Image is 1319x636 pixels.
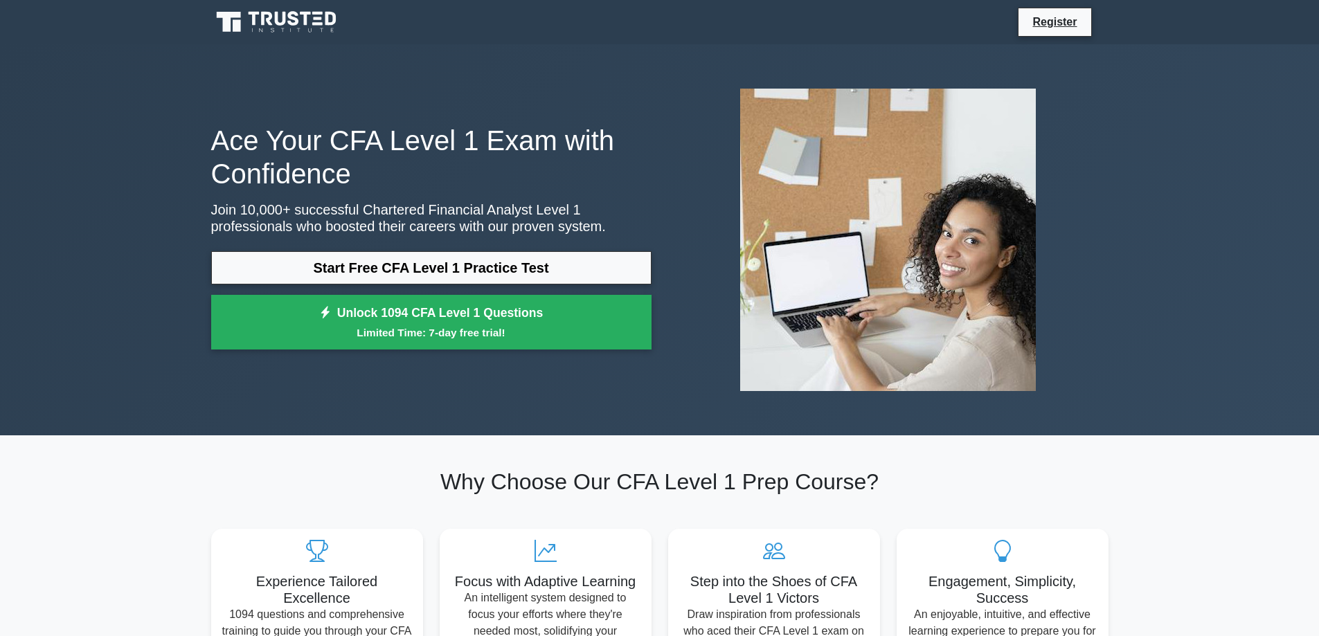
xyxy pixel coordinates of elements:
[1024,13,1085,30] a: Register
[908,573,1097,606] h5: Engagement, Simplicity, Success
[211,201,652,235] p: Join 10,000+ successful Chartered Financial Analyst Level 1 professionals who boosted their caree...
[211,295,652,350] a: Unlock 1094 CFA Level 1 QuestionsLimited Time: 7-day free trial!
[228,325,634,340] small: Limited Time: 7-day free trial!
[679,573,869,606] h5: Step into the Shoes of CFA Level 1 Victors
[211,469,1109,495] h2: Why Choose Our CFA Level 1 Prep Course?
[211,124,652,190] h1: Ace Your CFA Level 1 Exam with Confidence
[211,251,652,284] a: Start Free CFA Level 1 Practice Test
[451,573,640,590] h5: Focus with Adaptive Learning
[222,573,412,606] h5: Experience Tailored Excellence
